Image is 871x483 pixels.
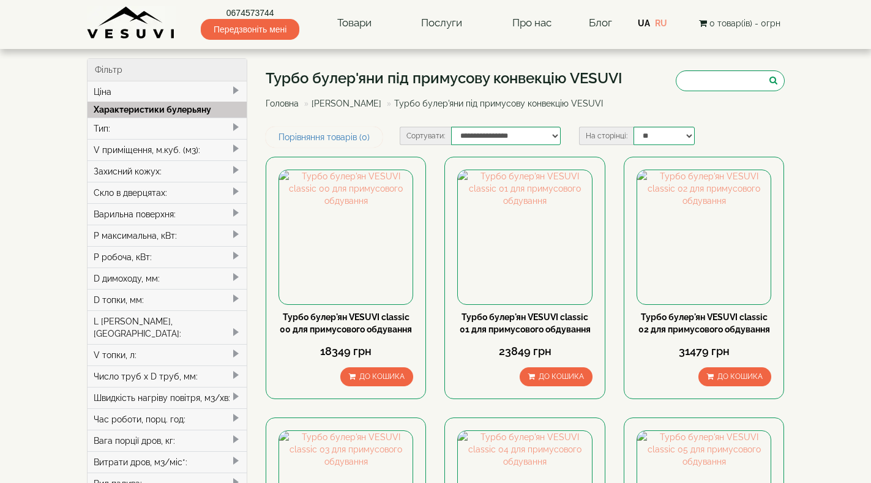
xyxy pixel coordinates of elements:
[88,59,247,81] div: Фільтр
[279,170,413,304] img: Турбо булер'ян VESUVI classic 00 для примусового обдування
[88,365,247,387] div: Число труб x D труб, мм:
[278,343,413,359] div: 18349 грн
[384,97,603,110] li: Турбо булер'яни під примусову конвекцію VESUVI
[717,372,763,381] span: До кошика
[359,372,405,381] span: До кошика
[88,310,247,344] div: L [PERSON_NAME], [GEOGRAPHIC_DATA]:
[637,343,771,359] div: 31479 грн
[88,225,247,246] div: P максимальна, кВт:
[280,312,412,334] a: Турбо булер'ян VESUVI classic 00 для примусового обдування
[88,203,247,225] div: Варильна поверхня:
[655,18,667,28] a: RU
[88,160,247,182] div: Захисний кожух:
[340,367,413,386] button: До кошика
[457,343,592,359] div: 23849 грн
[88,118,247,139] div: Тип:
[539,372,584,381] span: До кошика
[638,312,770,334] a: Турбо булер'ян VESUVI classic 02 для примусового обдування
[637,170,771,304] img: Турбо булер'ян VESUVI classic 02 для примусового обдування
[579,127,634,145] label: На сторінці:
[400,127,451,145] label: Сортувати:
[88,139,247,160] div: V приміщення, м.куб. (м3):
[88,182,247,203] div: Скло в дверцятах:
[88,81,247,102] div: Ціна
[201,19,299,40] span: Передзвоніть мені
[88,102,247,118] div: Характеристики булерьяну
[88,430,247,451] div: Вага порції дров, кг:
[201,7,299,19] a: 0674573744
[325,9,384,37] a: Товари
[266,127,383,148] a: Порівняння товарів (0)
[312,99,381,108] a: [PERSON_NAME]
[88,268,247,289] div: D димоходу, мм:
[88,408,247,430] div: Час роботи, порц. год:
[88,451,247,473] div: Витрати дров, м3/міс*:
[266,70,622,86] h1: Турбо булер'яни під примусову конвекцію VESUVI
[589,17,612,29] a: Блог
[500,9,564,37] a: Про нас
[88,344,247,365] div: V топки, л:
[87,6,176,40] img: Завод VESUVI
[695,17,784,30] button: 0 товар(ів) - 0грн
[638,18,650,28] a: UA
[88,246,247,268] div: P робоча, кВт:
[409,9,474,37] a: Послуги
[88,387,247,408] div: Швидкість нагріву повітря, м3/хв:
[266,99,299,108] a: Головна
[709,18,780,28] span: 0 товар(ів) - 0грн
[458,170,591,304] img: Турбо булер'ян VESUVI classic 01 для примусового обдування
[698,367,771,386] button: До кошика
[88,289,247,310] div: D топки, мм:
[460,312,591,334] a: Турбо булер'ян VESUVI classic 01 для примусового обдування
[520,367,593,386] button: До кошика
